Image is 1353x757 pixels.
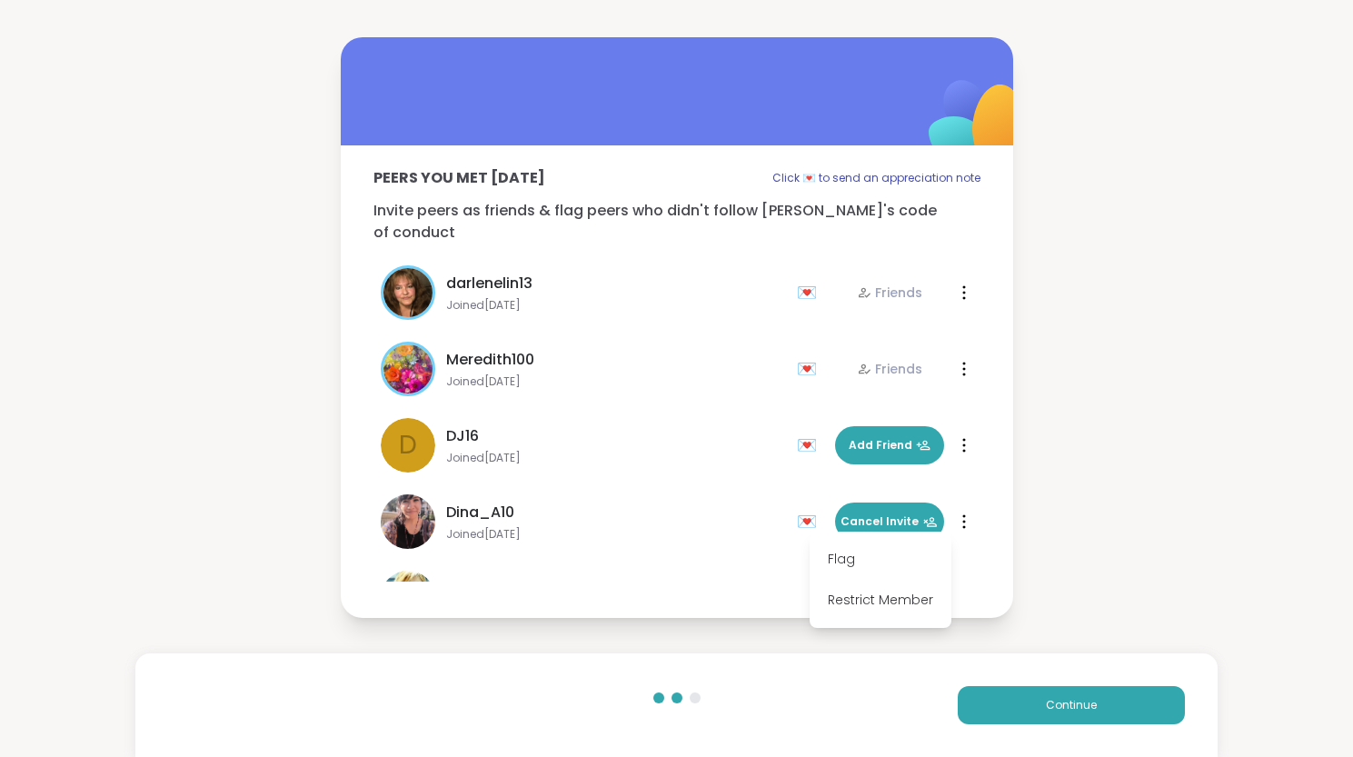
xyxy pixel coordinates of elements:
span: Continue [1046,697,1097,713]
span: DJ16 [446,425,479,447]
span: Meredith100 [446,349,534,371]
img: Carolyn_222 [381,571,435,625]
div: 💌 [797,278,824,307]
div: 💌 [797,431,824,460]
span: Cancel Invite [841,513,938,530]
div: 💌 [797,354,824,383]
button: Continue [958,686,1185,724]
div: Friends [857,284,922,302]
div: Friends [857,360,922,378]
span: Joined [DATE] [446,527,786,542]
img: Meredith100 [383,344,433,393]
span: darlenelin13 [446,273,532,294]
img: Dina_A10 [381,494,435,549]
span: Dina_A10 [446,502,514,523]
button: Add Friend [835,426,944,464]
span: Joined [DATE] [446,451,786,465]
div: 💌 [797,507,824,536]
span: Add Friend [849,437,930,453]
p: Click 💌 to send an appreciation note [772,167,980,189]
span: Carolyn_222 [446,578,543,600]
div: Restrict Member [817,580,944,621]
span: Joined [DATE] [446,374,786,389]
span: Flag [817,539,944,580]
span: D [399,426,417,464]
img: darlenelin13 [383,268,433,317]
img: ShareWell Logomark [886,33,1067,214]
button: Cancel Invite [835,503,944,541]
span: Joined [DATE] [446,298,786,313]
p: Peers you met [DATE] [373,167,545,189]
p: Invite peers as friends & flag peers who didn't follow [PERSON_NAME]'s code of conduct [373,200,980,244]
